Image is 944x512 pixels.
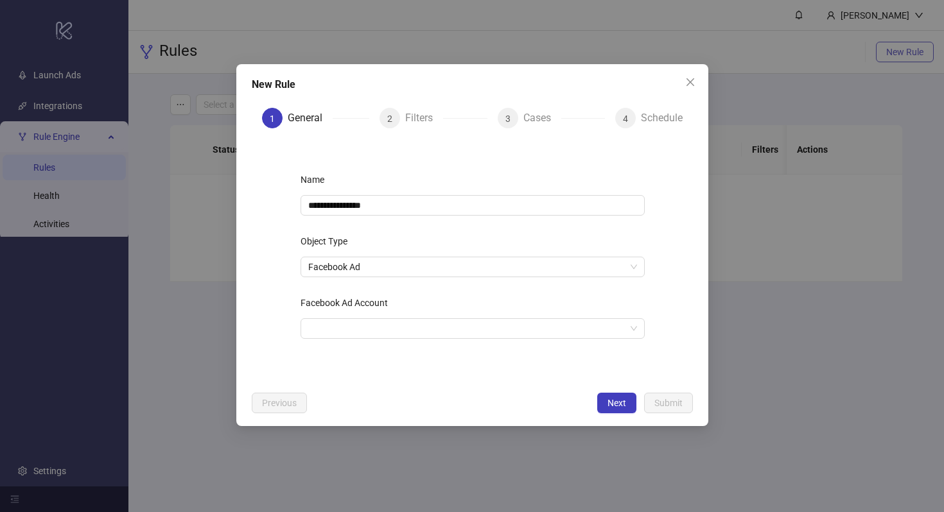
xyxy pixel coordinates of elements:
[685,77,695,87] span: close
[300,231,355,252] label: Object Type
[308,319,625,338] input: Facebook Ad Account
[640,108,682,128] div: Schedule
[270,114,275,124] span: 1
[644,393,693,413] button: Submit
[505,114,510,124] span: 3
[300,195,644,216] input: Name
[288,108,333,128] div: General
[523,108,561,128] div: Cases
[622,114,627,124] span: 4
[252,393,307,413] button: Previous
[308,257,636,277] span: Facebook Ad
[607,398,626,408] span: Next
[597,393,636,413] button: Next
[680,72,701,92] button: Close
[405,108,443,128] div: Filters
[387,114,392,124] span: 2
[252,77,693,92] div: New Rule
[300,169,332,190] label: Name
[300,293,396,313] label: Facebook Ad Account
